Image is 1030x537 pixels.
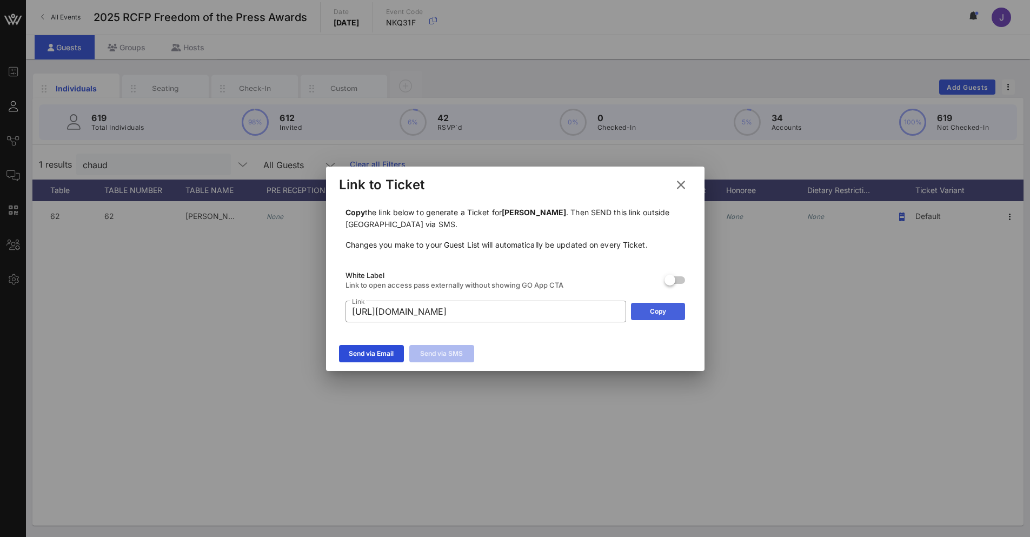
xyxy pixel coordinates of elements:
b: [PERSON_NAME] [502,208,566,217]
button: Send via Email [339,345,404,362]
div: Send via Email [349,348,394,359]
div: Copy [650,306,666,317]
div: Link to open access pass externally without showing GO App CTA [345,281,656,289]
div: Link to Ticket [339,177,425,193]
button: Send via SMS [409,345,474,362]
p: Changes you make to your Guest List will automatically be updated on every Ticket. [345,239,685,251]
label: Link [352,297,364,306]
p: the link below to generate a Ticket for . Then SEND this link outside [GEOGRAPHIC_DATA] via SMS. [345,207,685,230]
div: White Label [345,271,656,280]
b: Copy [345,208,365,217]
div: Send via SMS [420,348,463,359]
button: Copy [631,303,685,320]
